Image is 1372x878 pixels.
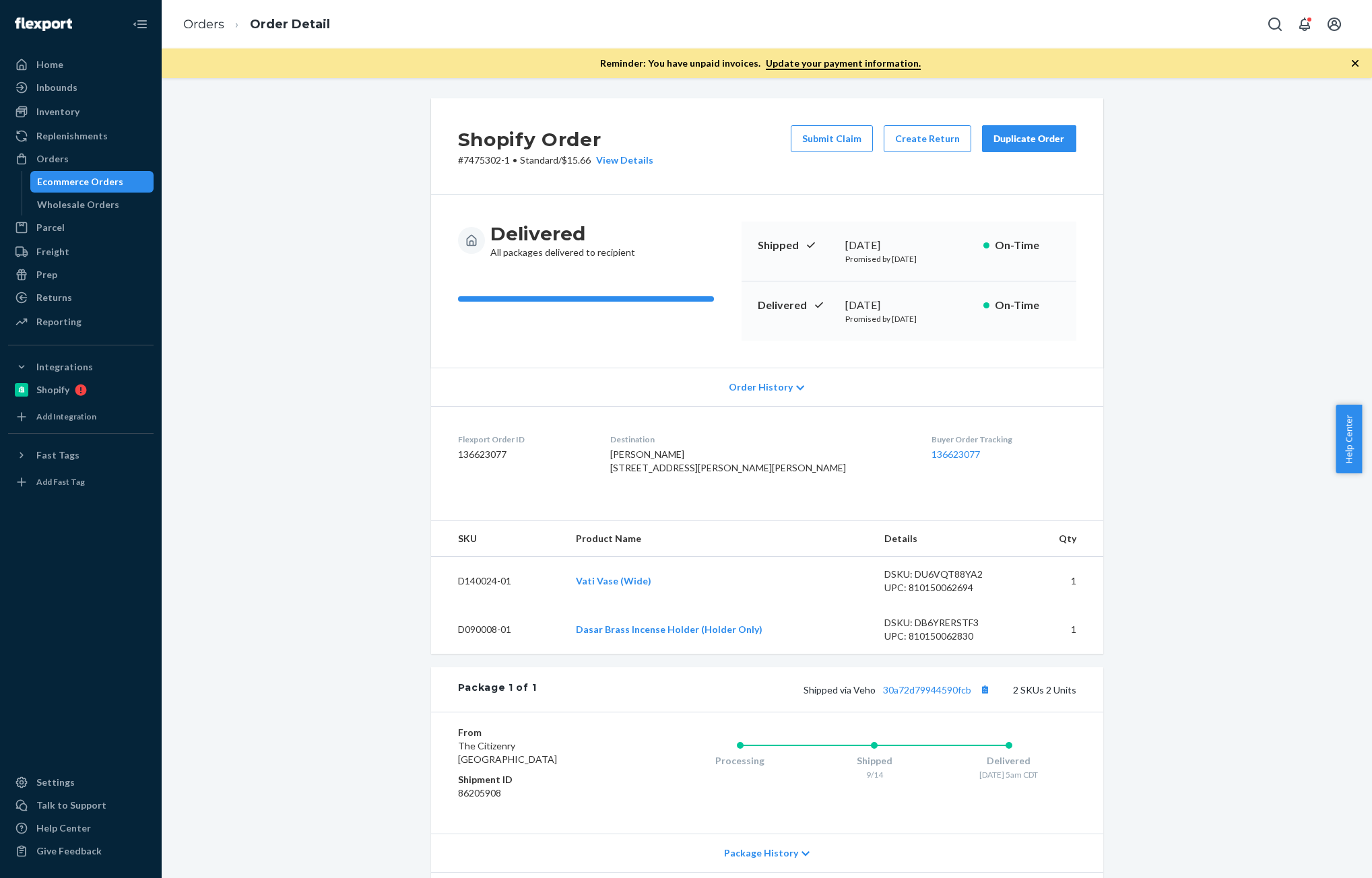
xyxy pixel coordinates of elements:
[766,57,921,70] a: Update your payment information.
[845,313,973,325] p: Promised by [DATE]
[458,740,557,765] span: The Citizenry [GEOGRAPHIC_DATA]
[431,521,566,557] th: SKU
[1021,557,1103,606] td: 1
[431,605,566,654] td: D090008-01
[536,681,1076,698] div: 2 SKUs 2 Units
[458,681,537,698] div: Package 1 of 1
[37,175,123,189] div: Ecommerce Orders
[993,132,1065,145] div: Duplicate Order
[458,726,619,739] dt: From
[458,786,619,800] dd: 86205908
[513,154,517,166] span: •
[791,125,873,152] button: Submit Claim
[8,217,154,238] a: Parcel
[36,245,69,259] div: Freight
[565,521,873,557] th: Product Name
[250,17,330,32] a: Order Detail
[30,194,154,215] a: Wholesale Orders
[724,846,798,860] span: Package History
[8,54,154,75] a: Home
[36,315,81,329] div: Reporting
[458,125,653,154] h2: Shopify Order
[8,241,154,263] a: Freight
[36,268,57,281] div: Prep
[30,171,154,193] a: Ecommerce Orders
[8,77,154,98] a: Inbounds
[884,630,1011,643] div: UPC: 810150062830
[36,58,63,71] div: Home
[36,448,79,462] div: Fast Tags
[8,148,154,170] a: Orders
[36,776,75,789] div: Settings
[729,380,793,394] span: Order History
[458,434,589,445] dt: Flexport Order ID
[977,681,994,698] button: Copy tracking number
[36,105,79,119] div: Inventory
[610,434,910,445] dt: Destination
[36,383,69,397] div: Shopify
[576,623,762,635] a: Dasar Brass Incense Holder (Holder Only)
[845,253,973,265] p: Promised by [DATE]
[1291,11,1318,38] button: Open notifications
[36,476,85,487] div: Add Fast Tag
[8,817,154,839] a: Help Center
[8,795,154,816] button: Talk to Support
[8,840,154,862] button: Give Feedback
[1262,11,1288,38] button: Open Search Box
[673,754,808,768] div: Processing
[8,125,154,147] a: Replenishments
[932,448,980,460] a: 136623077
[1321,11,1348,38] button: Open account menu
[490,222,635,246] h3: Delivered
[458,154,653,167] p: # 7475302-1 / $15.66
[8,356,154,378] button: Integrations
[183,17,224,32] a: Orders
[36,129,108,143] div: Replenishments
[458,773,619,786] dt: Shipment ID
[431,557,566,606] td: D140024-01
[8,444,154,466] button: Fast Tags
[758,238,835,253] p: Shipped
[8,264,154,285] a: Prep
[942,754,1076,768] div: Delivered
[576,575,651,586] a: Vati Vase (Wide)
[1336,405,1362,473] button: Help Center
[8,287,154,308] a: Returns
[8,101,154,123] a: Inventory
[36,291,72,304] div: Returns
[932,434,1076,445] dt: Buyer Order Tracking
[758,298,835,313] p: Delivered
[982,125,1076,152] button: Duplicate Order
[36,799,106,812] div: Talk to Support
[36,152,69,166] div: Orders
[884,616,1011,630] div: DSKU: DB6YRERSTF3
[1021,605,1103,654] td: 1
[845,238,973,253] div: [DATE]
[8,471,154,493] a: Add Fast Tag
[36,411,96,422] div: Add Integration
[36,821,91,835] div: Help Center
[995,298,1060,313] p: On-Time
[172,5,341,44] ol: breadcrumbs
[884,581,1011,595] div: UPC: 810150062694
[883,684,971,696] a: 30a72d79944590fcb
[36,844,102,858] div: Give Feedback
[807,754,942,768] div: Shipped
[600,57,921,70] p: Reminder: You have unpaid invoices.
[458,448,589,461] dd: 136623077
[490,222,635,259] div: All packages delivered to recipient
[884,125,971,152] button: Create Return
[807,769,942,780] div: 9/14
[995,238,1060,253] p: On-Time
[884,568,1011,581] div: DSKU: DU6VQT88YA2
[520,154,558,166] span: Standard
[36,221,65,234] div: Parcel
[36,360,93,374] div: Integrations
[591,154,653,167] button: View Details
[1021,521,1103,557] th: Qty
[15,18,72,31] img: Flexport logo
[845,298,973,313] div: [DATE]
[874,521,1022,557] th: Details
